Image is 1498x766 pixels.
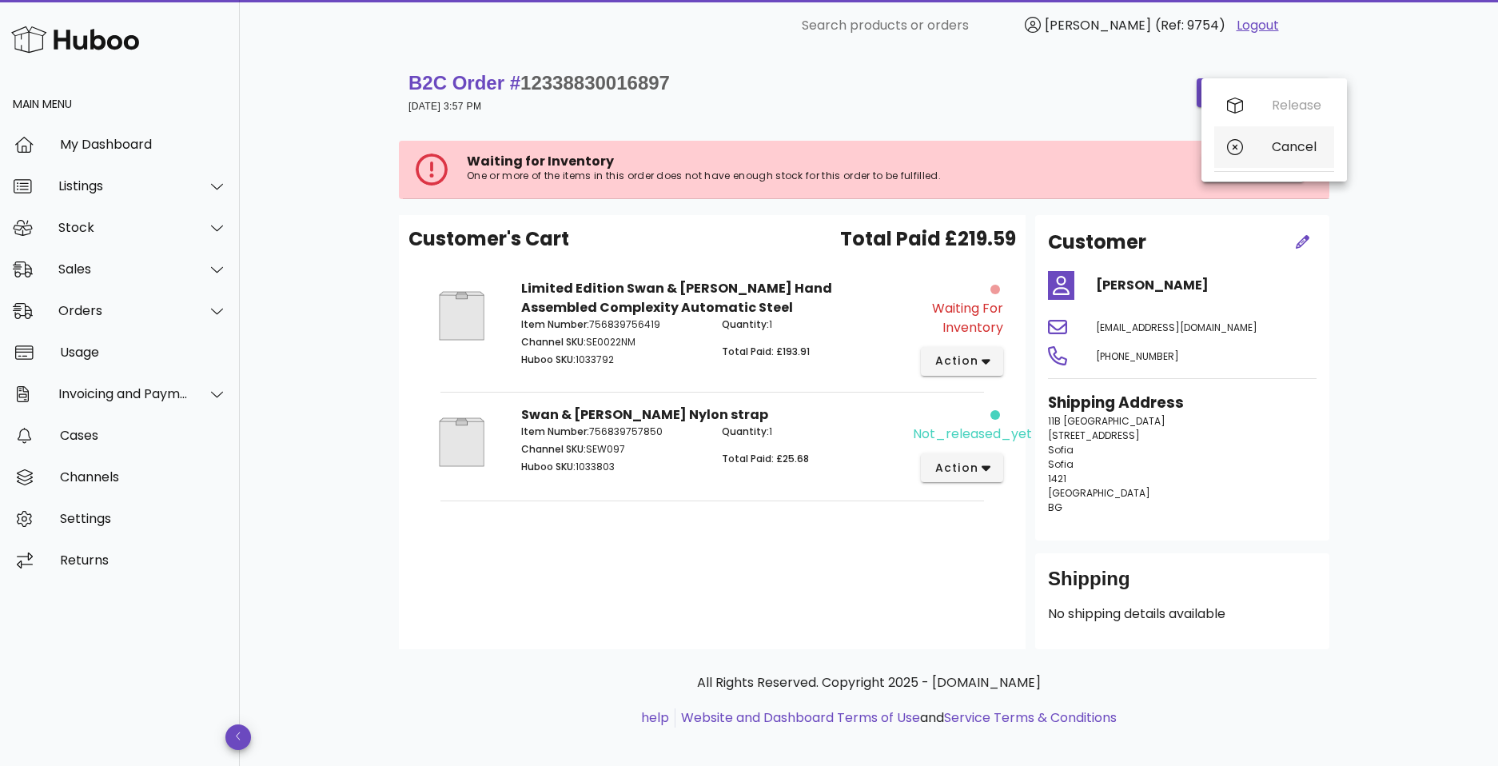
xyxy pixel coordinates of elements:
button: action [921,453,1003,482]
p: 756839756419 [521,317,703,332]
small: [DATE] 3:57 PM [408,101,481,112]
span: [PHONE_NUMBER] [1096,349,1179,363]
span: Sofia [1048,457,1074,471]
p: One or more of the items in this order does not have enough stock for this order to be fulfilled. [467,170,1032,182]
button: order actions [1197,78,1329,107]
p: 1033792 [521,353,703,367]
span: 1421 [1048,472,1066,485]
div: not_released_yet [913,425,1032,444]
span: [EMAIL_ADDRESS][DOMAIN_NAME] [1096,321,1257,334]
span: Item Number: [521,425,589,438]
span: Total Paid: £193.91 [722,345,810,358]
div: Orders [58,303,189,318]
a: Logout [1237,16,1279,35]
p: No shipping details available [1048,604,1317,624]
span: Quantity: [722,425,769,438]
div: Cancel [1272,139,1321,154]
a: help [641,708,669,727]
a: Website and Dashboard Terms of Use [681,708,920,727]
span: Channel SKU: [521,442,586,456]
li: and [675,708,1117,728]
p: All Rights Reserved. Copyright 2025 - [DOMAIN_NAME] [412,673,1326,692]
div: Usage [60,345,227,360]
div: Sales [58,261,189,277]
span: Item Number: [521,317,589,331]
p: 1 [722,425,903,439]
div: Listings [58,178,189,193]
img: Product Image [421,279,502,353]
span: Total Paid £219.59 [840,225,1016,253]
div: Invoicing and Payments [58,386,189,401]
span: (Ref: 9754) [1155,16,1225,34]
span: [STREET_ADDRESS] [1048,429,1140,442]
p: 1033803 [521,460,703,474]
span: [GEOGRAPHIC_DATA] [1048,486,1150,500]
div: Waiting for Inventory [913,299,1003,337]
button: action [921,347,1003,376]
p: 756839757850 [521,425,703,439]
strong: Limited Edition Swan & [PERSON_NAME] Hand Assembled Complexity Automatic Steel [521,279,832,317]
h4: [PERSON_NAME] [1096,276,1317,295]
div: Settings [60,511,227,526]
span: Channel SKU: [521,335,586,349]
p: 1 [722,317,903,332]
span: Quantity: [722,317,769,331]
span: Waiting for Inventory [467,152,614,170]
div: Stock [58,220,189,235]
p: SEW097 [521,442,703,457]
div: Shipping [1048,566,1317,604]
span: Sofia [1048,443,1074,457]
div: My Dashboard [60,137,227,152]
div: Channels [60,469,227,485]
strong: Swan & [PERSON_NAME] Nylon strap [521,405,768,424]
div: Returns [60,553,227,568]
h2: Customer [1048,228,1146,257]
span: 11B [GEOGRAPHIC_DATA] [1048,414,1165,428]
strong: B2C Order # [408,72,670,94]
span: 12338830016897 [520,72,670,94]
div: Cases [60,428,227,443]
p: SE0022NM [521,335,703,349]
span: Customer's Cart [408,225,569,253]
span: action [934,460,978,477]
span: action [934,353,978,369]
span: [PERSON_NAME] [1045,16,1151,34]
span: Total Paid: £25.68 [722,452,809,465]
span: Huboo SKU: [521,460,576,473]
span: Huboo SKU: [521,353,576,366]
h3: Shipping Address [1048,392,1317,414]
span: BG [1048,501,1062,514]
a: Service Terms & Conditions [944,708,1117,727]
img: Product Image [421,405,502,479]
img: Huboo Logo [11,22,139,57]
